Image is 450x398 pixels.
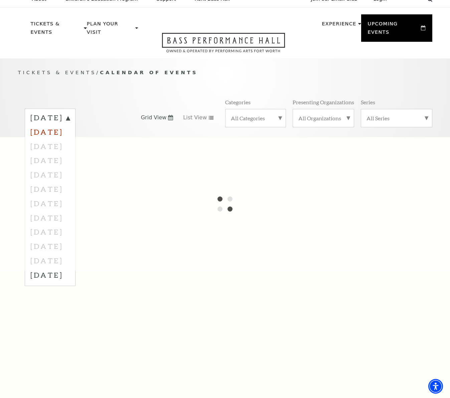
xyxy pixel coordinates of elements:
[368,20,420,40] p: Upcoming Events
[361,99,375,106] p: Series
[428,379,443,394] div: Accessibility Menu
[322,20,356,32] p: Experience
[87,20,134,40] p: Plan Your Visit
[141,114,167,121] span: Grid View
[31,20,83,40] p: Tickets & Events
[100,70,198,75] span: Calendar of Events
[183,114,207,121] span: List View
[30,268,70,282] label: [DATE]
[366,115,427,122] label: All Series
[30,125,70,139] label: [DATE]
[225,99,251,106] p: Categories
[293,99,354,106] p: Presenting Organizations
[18,69,432,77] p: /
[298,115,348,122] label: All Organizations
[18,70,97,75] span: Tickets & Events
[231,115,280,122] label: All Categories
[138,33,309,58] a: Open this option
[30,113,70,125] label: [DATE]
